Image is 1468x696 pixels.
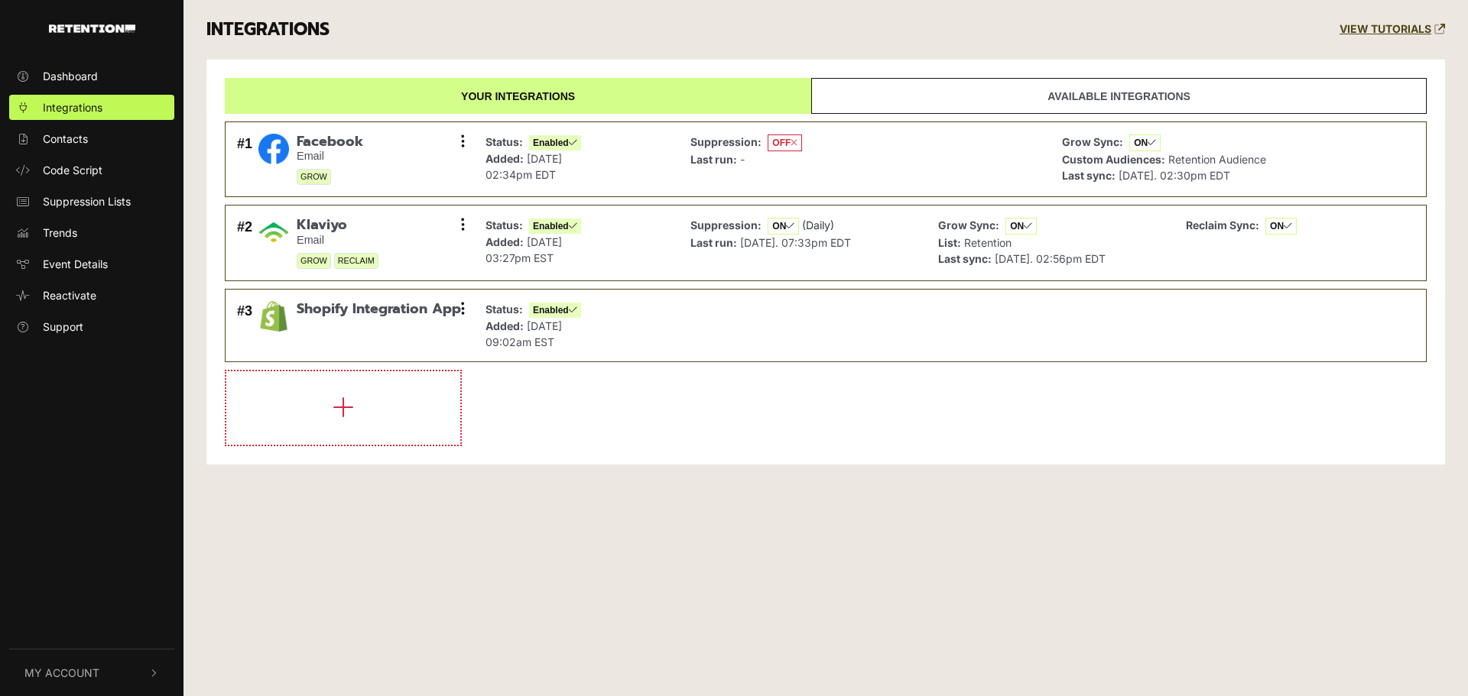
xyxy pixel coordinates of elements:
strong: Added: [486,235,524,248]
span: Enabled [529,303,581,318]
div: #2 [237,217,252,269]
span: Code Script [43,162,102,178]
span: Event Details [43,256,108,272]
strong: Suppression: [690,135,762,148]
a: Suppression Lists [9,189,174,214]
a: Event Details [9,251,174,277]
strong: Reclaim Sync: [1186,219,1259,231]
strong: Grow Sync: [938,219,999,231]
img: Klaviyo [258,217,289,248]
img: Shopify Integration App [258,301,289,332]
span: Suppression Lists [43,193,131,209]
small: Email [297,150,363,163]
span: (Daily) [802,219,834,231]
span: - [740,153,745,166]
span: ON [1265,218,1297,235]
span: Reactivate [43,287,96,303]
span: ON [1129,134,1161,151]
small: Email [297,234,378,247]
span: Dashboard [43,68,98,84]
strong: Status: [486,135,523,148]
span: [DATE]. 02:30pm EDT [1119,169,1230,182]
span: Support [43,319,83,335]
a: Contacts [9,126,174,151]
a: Dashboard [9,63,174,89]
span: Integrations [43,99,102,115]
span: Trends [43,225,77,241]
span: Enabled [529,219,581,234]
span: Facebook [297,134,363,151]
span: [DATE]. 07:33pm EDT [740,236,851,249]
span: ON [768,218,799,235]
strong: Added: [486,152,524,165]
strong: Last sync: [938,252,992,265]
strong: Last run: [690,153,737,166]
span: GROW [297,253,331,269]
h3: INTEGRATIONS [206,19,330,40]
span: Retention [964,236,1012,249]
span: Retention Audience [1168,153,1266,166]
strong: List: [938,236,961,249]
a: Code Script [9,157,174,183]
span: [DATE] 09:02am EST [486,319,562,348]
a: Available integrations [811,78,1427,114]
span: Enabled [529,135,581,151]
span: Shopify Integration App [297,301,461,318]
a: Reactivate [9,283,174,308]
span: Contacts [43,131,88,147]
a: Your integrations [225,78,811,114]
span: OFF [768,134,802,151]
strong: Custom Audiences: [1062,153,1165,166]
span: RECLAIM [334,253,378,269]
strong: Status: [486,303,523,316]
strong: Grow Sync: [1062,135,1123,148]
img: Facebook [258,134,289,164]
strong: Added: [486,319,524,332]
strong: Suppression: [690,219,762,231]
img: Retention.com [49,24,135,33]
span: [DATE]. 02:56pm EDT [995,252,1106,265]
a: Support [9,314,174,339]
span: [DATE] 02:34pm EDT [486,152,562,181]
span: My Account [24,665,99,681]
div: #1 [237,134,252,186]
div: #3 [237,301,252,350]
a: Trends [9,220,174,245]
span: GROW [297,169,331,185]
strong: Last run: [690,236,737,249]
span: ON [1005,218,1037,235]
strong: Last sync: [1062,169,1116,182]
span: Klaviyo [297,217,378,234]
button: My Account [9,649,174,696]
strong: Status: [486,219,523,231]
a: VIEW TUTORIALS [1340,23,1445,36]
a: Integrations [9,95,174,120]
